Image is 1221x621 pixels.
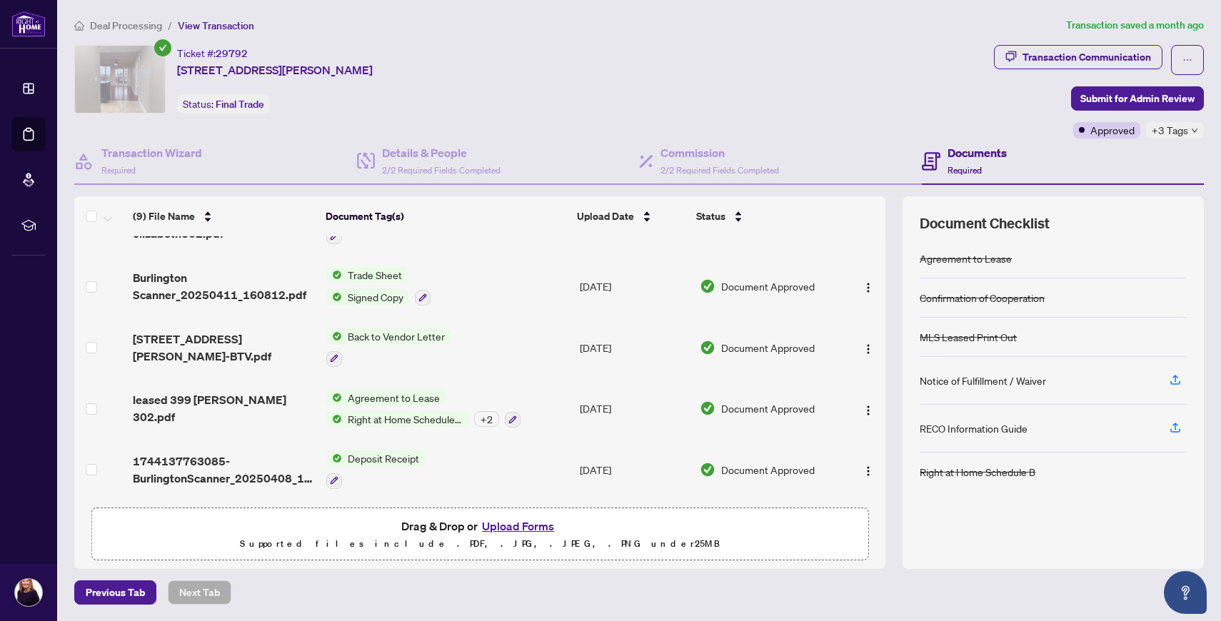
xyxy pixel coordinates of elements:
[1071,86,1204,111] button: Submit for Admin Review
[133,269,315,303] span: Burlington Scanner_20250411_160812.pdf
[721,340,815,355] span: Document Approved
[342,267,408,283] span: Trade Sheet
[948,165,982,176] span: Required
[574,439,694,500] td: [DATE]
[177,45,248,61] div: Ticket #:
[326,390,342,405] img: Status Icon
[216,47,248,60] span: 29792
[574,378,694,440] td: [DATE]
[133,208,195,224] span: (9) File Name
[920,329,1017,345] div: MLS Leased Print Out
[168,580,231,605] button: Next Tab
[920,251,1012,266] div: Agreement to Lease
[721,462,815,478] span: Document Approved
[326,450,425,489] button: Status IconDeposit Receipt
[216,98,264,111] span: Final Trade
[920,464,1035,480] div: Right at Home Schedule B
[920,420,1027,436] div: RECO Information Guide
[342,289,409,305] span: Signed Copy
[721,400,815,416] span: Document Approved
[86,581,145,604] span: Previous Tab
[474,411,499,427] div: + 2
[92,508,868,561] span: Drag & Drop orUpload FormsSupported files include .PDF, .JPG, .JPEG, .PNG under25MB
[177,94,270,113] div: Status:
[1090,122,1135,138] span: Approved
[342,328,451,344] span: Back to Vendor Letter
[700,278,715,294] img: Document Status
[700,340,715,355] img: Document Status
[574,256,694,317] td: [DATE]
[342,450,425,466] span: Deposit Receipt
[74,580,156,605] button: Previous Tab
[857,397,880,420] button: Logo
[133,391,315,425] span: leased 399 [PERSON_NAME] 302.pdf
[857,336,880,359] button: Logo
[857,275,880,298] button: Logo
[178,19,254,32] span: View Transaction
[326,450,342,466] img: Status Icon
[863,405,874,416] img: Logo
[101,535,859,552] p: Supported files include .PDF, .JPG, .JPEG, .PNG under 25 MB
[133,453,315,487] span: 1744137763085-BurlingtonScanner_20250408_134910.pdf
[994,45,1162,69] button: Transaction Communication
[342,390,446,405] span: Agreement to Lease
[574,317,694,378] td: [DATE]
[75,46,165,113] img: IMG-40713116_1.jpg
[326,267,431,306] button: Status IconTrade SheetStatus IconSigned Copy
[857,458,880,481] button: Logo
[920,290,1045,306] div: Confirmation of Cooperation
[326,411,342,427] img: Status Icon
[168,17,172,34] li: /
[700,462,715,478] img: Document Status
[577,208,634,224] span: Upload Date
[920,373,1046,388] div: Notice of Fulfillment / Waiver
[101,144,202,161] h4: Transaction Wizard
[1164,571,1207,614] button: Open asap
[401,517,558,535] span: Drag & Drop or
[571,196,690,236] th: Upload Date
[342,411,468,427] span: Right at Home Schedule B
[320,196,571,236] th: Document Tag(s)
[74,21,84,31] span: home
[154,39,171,56] span: check-circle
[660,165,779,176] span: 2/2 Required Fields Completed
[90,19,162,32] span: Deal Processing
[101,165,136,176] span: Required
[326,390,521,428] button: Status IconAgreement to LeaseStatus IconRight at Home Schedule B+2
[1080,87,1195,110] span: Submit for Admin Review
[948,144,1007,161] h4: Documents
[15,579,42,606] img: Profile Icon
[1191,127,1198,134] span: down
[177,61,373,79] span: [STREET_ADDRESS][PERSON_NAME]
[1022,46,1151,69] div: Transaction Communication
[326,328,451,367] button: Status IconBack to Vendor Letter
[863,465,874,477] img: Logo
[690,196,840,236] th: Status
[700,400,715,416] img: Document Status
[11,11,46,37] img: logo
[326,328,342,344] img: Status Icon
[127,196,320,236] th: (9) File Name
[660,144,779,161] h4: Commission
[1182,55,1192,65] span: ellipsis
[326,289,342,305] img: Status Icon
[133,330,315,365] span: [STREET_ADDRESS][PERSON_NAME]-BTV.pdf
[920,213,1050,233] span: Document Checklist
[1066,17,1204,34] article: Transaction saved a month ago
[696,208,725,224] span: Status
[863,343,874,355] img: Logo
[1152,122,1188,138] span: +3 Tags
[326,267,342,283] img: Status Icon
[721,278,815,294] span: Document Approved
[382,144,501,161] h4: Details & People
[382,165,501,176] span: 2/2 Required Fields Completed
[863,282,874,293] img: Logo
[478,517,558,535] button: Upload Forms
